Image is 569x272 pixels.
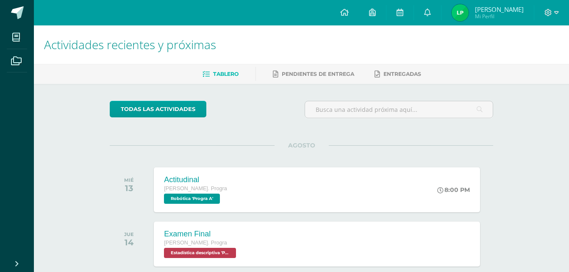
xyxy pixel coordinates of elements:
span: Mi Perfil [475,13,524,20]
div: 14 [124,237,134,247]
span: Actividades recientes y próximas [44,36,216,53]
div: 13 [124,183,134,193]
a: Entregadas [375,67,421,81]
div: MIÉ [124,177,134,183]
a: Pendientes de entrega [273,67,354,81]
span: AGOSTO [275,142,329,149]
div: Actitudinal [164,175,227,184]
span: Entregadas [383,71,421,77]
span: [PERSON_NAME] [475,5,524,14]
span: [PERSON_NAME]. Progra [164,240,227,246]
img: 5bd285644e8b6dbc372e40adaaf14996.png [452,4,469,21]
span: [PERSON_NAME]. Progra [164,186,227,192]
a: Tablero [203,67,239,81]
span: Pendientes de entrega [282,71,354,77]
span: Robótica 'Progra A' [164,194,220,204]
span: Estadística descriptiva 'Progra A' [164,248,236,258]
div: 8:00 PM [437,186,470,194]
span: Tablero [213,71,239,77]
input: Busca una actividad próxima aquí... [305,101,493,118]
a: todas las Actividades [110,101,206,117]
div: Examen Final [164,230,238,239]
div: JUE [124,231,134,237]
